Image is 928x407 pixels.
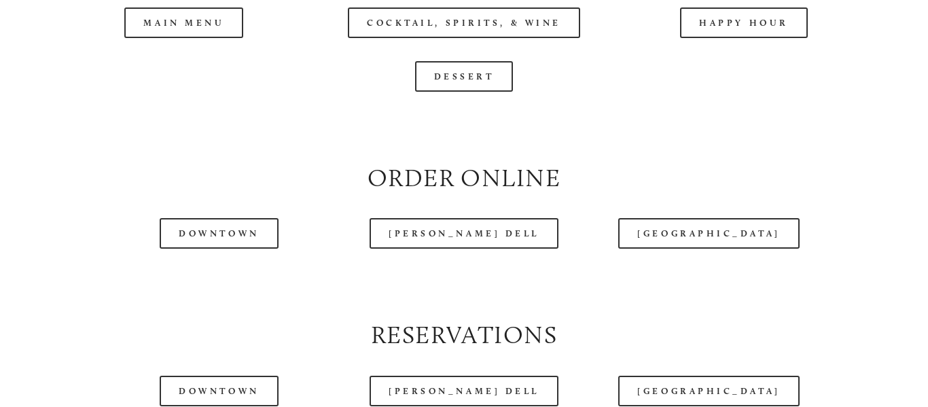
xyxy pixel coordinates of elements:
a: [PERSON_NAME] Dell [370,218,558,249]
a: [PERSON_NAME] Dell [370,376,558,406]
a: [GEOGRAPHIC_DATA] [618,218,799,249]
a: Downtown [160,218,278,249]
h2: Order Online [56,161,872,196]
a: [GEOGRAPHIC_DATA] [618,376,799,406]
a: Downtown [160,376,278,406]
h2: Reservations [56,318,872,353]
